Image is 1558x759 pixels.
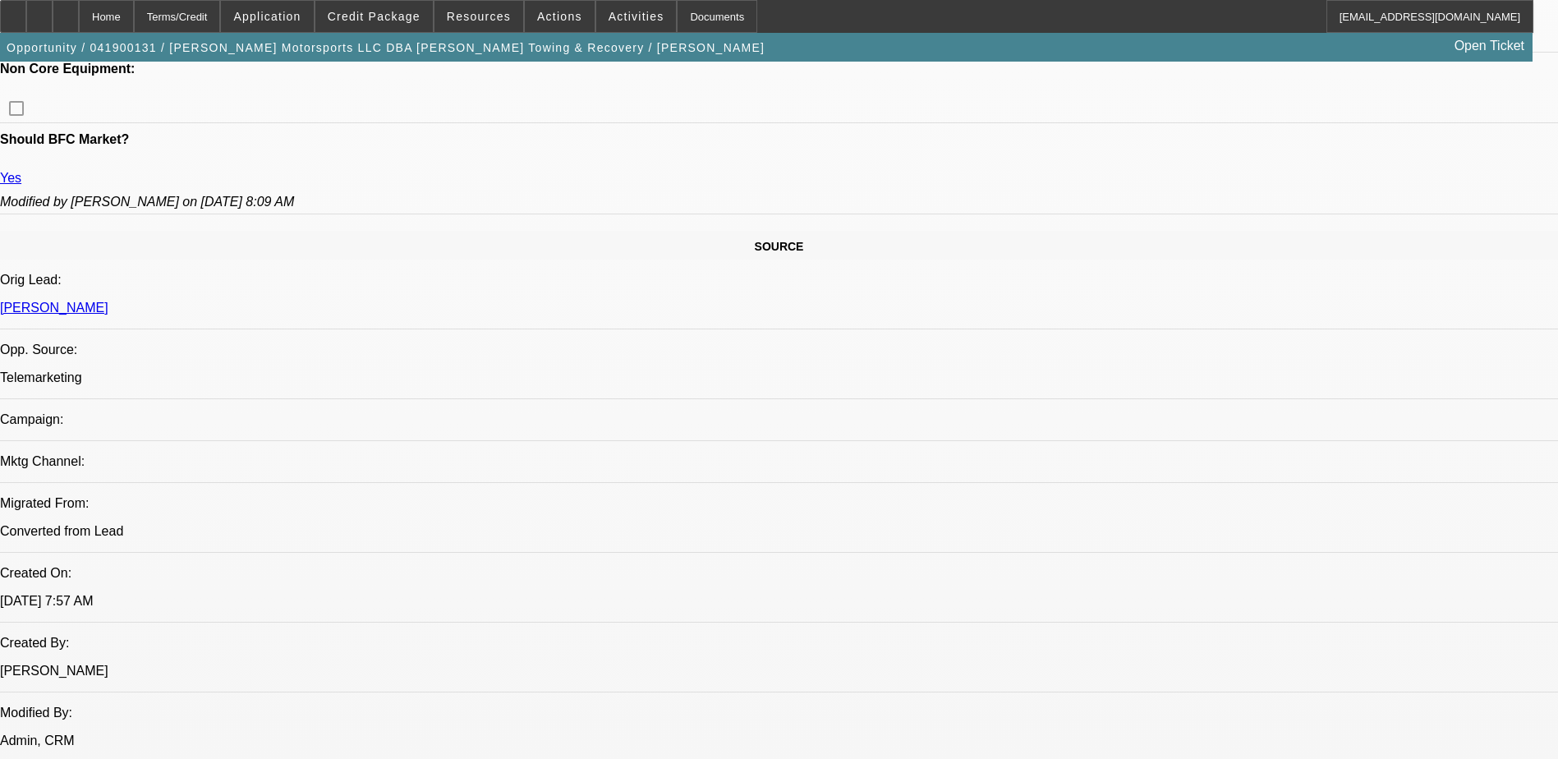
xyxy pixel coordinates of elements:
[1448,32,1531,60] a: Open Ticket
[596,1,677,32] button: Activities
[328,10,421,23] span: Credit Package
[447,10,511,23] span: Resources
[525,1,595,32] button: Actions
[434,1,523,32] button: Resources
[537,10,582,23] span: Actions
[609,10,664,23] span: Activities
[755,240,804,253] span: SOURCE
[233,10,301,23] span: Application
[315,1,433,32] button: Credit Package
[7,41,765,54] span: Opportunity / 041900131 / [PERSON_NAME] Motorsports LLC DBA [PERSON_NAME] Towing & Recovery / [PE...
[221,1,313,32] button: Application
